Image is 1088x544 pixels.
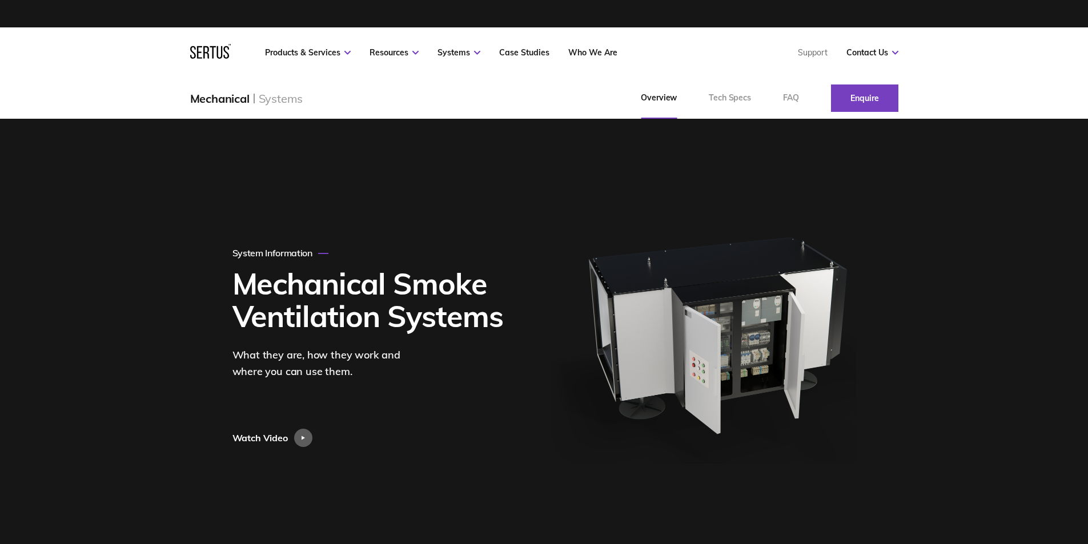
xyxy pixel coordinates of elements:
[232,429,288,447] div: Watch Video
[437,47,480,58] a: Systems
[568,47,617,58] a: Who We Are
[370,47,419,58] a: Resources
[882,412,1088,544] iframe: Chat Widget
[798,47,828,58] a: Support
[499,47,549,58] a: Case Studies
[767,78,815,119] a: FAQ
[190,91,250,106] div: Mechanical
[265,47,351,58] a: Products & Services
[831,84,898,112] a: Enquire
[232,347,421,380] div: What they are, how they work and where you can use them.
[232,267,513,332] h1: Mechanical Smoke Ventilation Systems
[232,247,328,259] div: System Information
[693,78,767,119] a: Tech Specs
[846,47,898,58] a: Contact Us
[259,91,303,106] div: Systems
